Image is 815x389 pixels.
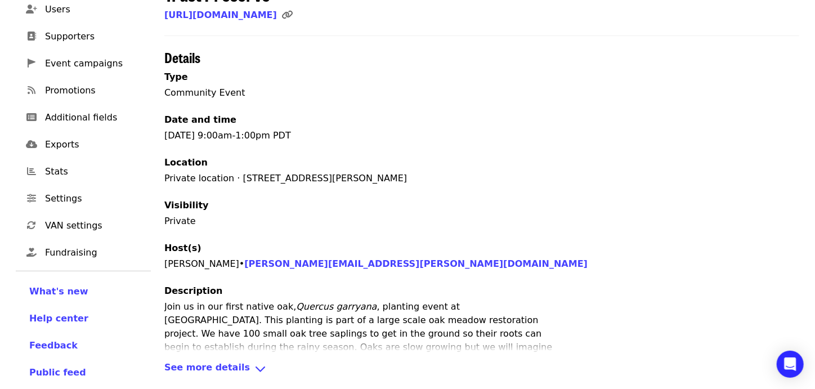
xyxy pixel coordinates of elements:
[16,77,151,104] a: Promotions
[164,10,277,20] a: [URL][DOMAIN_NAME]
[45,246,142,260] span: Fundraising
[45,138,142,151] span: Exports
[164,157,208,168] span: Location
[164,71,188,82] span: Type
[45,57,142,70] span: Event campaigns
[27,220,36,231] i: sync icon
[29,367,86,378] span: Public feed
[45,219,142,232] span: VAN settings
[164,70,799,352] div: [DATE] 9:00am-1:00pm PDT
[254,361,266,377] i: angle-down icon
[164,172,799,185] div: Private location · [STREET_ADDRESS][PERSON_NAME]
[26,4,37,15] i: user-plus icon
[281,10,299,20] span: Click to copy link!
[29,313,88,324] span: Help center
[45,30,142,43] span: Supporters
[16,131,151,158] a: Exports
[164,361,250,377] span: See more details
[164,243,201,253] span: Host(s)
[45,3,142,16] span: Users
[26,112,37,123] i: list-alt icon
[164,87,245,98] span: Community Event
[164,361,799,377] div: See more detailsangle-down icon
[164,258,588,269] span: [PERSON_NAME] •
[244,258,588,269] a: [PERSON_NAME][EMAIL_ADDRESS][PERSON_NAME][DOMAIN_NAME]
[45,84,142,97] span: Promotions
[16,104,151,131] a: Additional fields
[26,139,37,150] i: cloud-download icon
[777,351,804,378] div: Open Intercom Messenger
[16,158,151,185] a: Stats
[29,339,78,352] button: Feedback
[29,286,88,297] span: What's new
[29,312,137,325] a: Help center
[29,366,137,379] a: Public feed
[45,165,142,178] span: Stats
[27,31,36,42] i: address-book icon
[164,47,200,67] span: Details
[164,200,209,211] span: Visibility
[29,285,137,298] a: What's new
[27,166,36,177] i: chart-bar icon
[45,192,142,205] span: Settings
[45,111,142,124] span: Additional fields
[164,300,558,381] p: Join us in our first native oak, , planting event at [GEOGRAPHIC_DATA]. This planting is part of ...
[16,50,151,77] a: Event campaigns
[281,10,293,20] i: link icon
[28,85,35,96] i: rss icon
[16,23,151,50] a: Supporters
[16,185,151,212] a: Settings
[27,193,36,204] i: sliders-h icon
[164,285,222,296] span: Description
[28,58,35,69] i: pennant icon
[164,114,236,125] span: Date and time
[164,214,799,228] p: Private
[16,239,151,266] a: Fundraising
[296,301,377,312] em: Quercus garryana
[16,212,151,239] a: VAN settings
[26,247,37,258] i: hand-holding-heart icon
